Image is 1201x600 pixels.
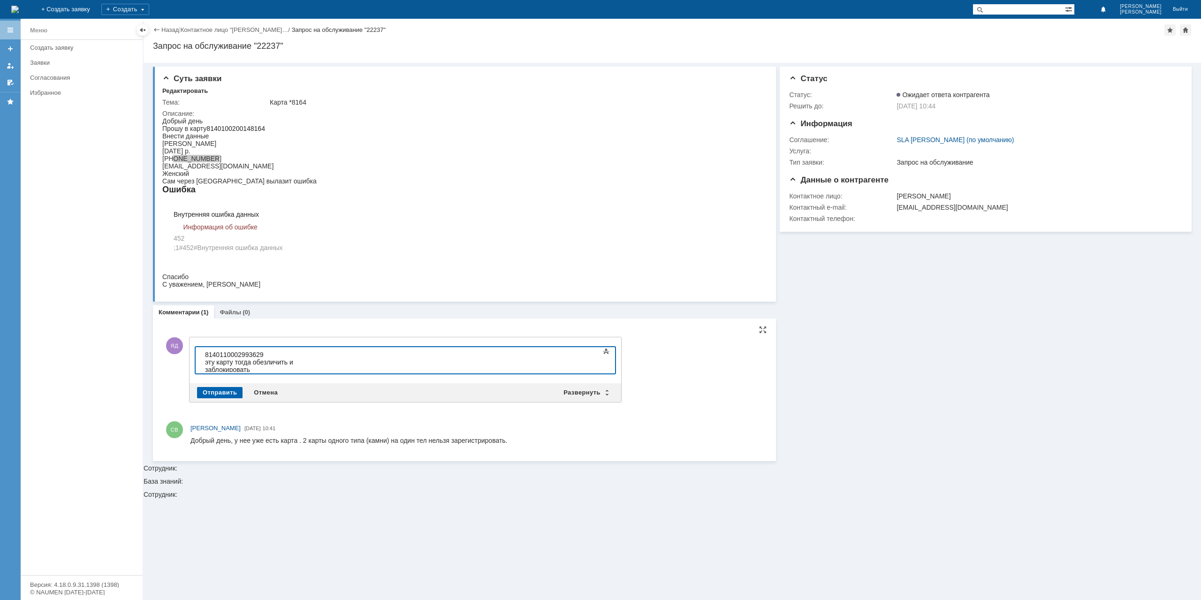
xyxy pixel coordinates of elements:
[137,24,148,36] div: Скрыть меню
[220,309,241,316] a: Файлы
[26,40,141,55] a: Создать заявку
[30,89,127,96] div: Избранное
[101,4,149,15] div: Создать
[897,159,1176,166] div: Запрос на обслуживание
[789,215,895,222] div: Контактный телефон:
[30,74,137,81] div: Согласования
[144,478,1201,485] div: База знаний:
[30,589,133,595] div: © NAUMEN [DATE]-[DATE]
[243,309,250,316] div: (0)
[144,63,1201,471] div: Сотрудник:
[11,6,19,13] img: logo
[11,6,19,13] a: Перейти на домашнюю страницу
[179,26,180,33] div: |
[11,92,329,102] div: Внутренняя ошибка данных
[789,147,895,155] div: Услуга:
[11,117,326,135] div: 452 ;1#452#Внутренняя ошибка данных​
[153,41,1192,51] div: Запрос на обслуживание "22237"
[897,204,1176,211] div: [EMAIL_ADDRESS][DOMAIN_NAME]
[789,192,895,200] div: Контактное лицо:
[789,175,889,184] span: Данные о контрагенте
[789,91,895,99] div: Статус:
[181,26,289,33] a: Контактное лицо "[PERSON_NAME]…
[162,87,208,95] div: Редактировать
[789,119,852,128] span: Информация
[759,326,767,334] div: На всю страницу
[1120,9,1162,15] span: [PERSON_NAME]
[789,74,827,83] span: Статус
[600,346,612,357] span: Показать панель инструментов
[897,102,935,110] span: [DATE] 10:44
[3,75,18,90] a: Мои согласования
[30,59,137,66] div: Заявки
[44,8,103,15] span: 8140100200148164
[190,425,241,432] span: [PERSON_NAME]
[291,26,386,33] div: Запрос на обслуживание "22237"
[897,91,989,99] span: Ожидает ответа контрагента
[3,58,18,73] a: Мои заявки
[789,136,895,144] div: Соглашение:
[789,102,895,110] div: Решить до:
[190,424,241,433] a: [PERSON_NAME]
[30,582,133,588] div: Версия: 4.18.0.9.31.1398 (1398)
[166,337,183,354] span: ЯД
[897,192,1176,200] div: [PERSON_NAME]
[181,26,292,33] div: /
[161,26,179,33] a: Назад
[1065,4,1074,13] span: Расширенный поиск
[263,425,276,431] span: 10:41
[201,309,209,316] div: (1)
[4,4,62,11] span: 8140110002993629
[162,110,762,117] div: Описание:
[3,41,18,56] a: Создать заявку
[26,55,141,70] a: Заявки
[162,99,268,106] div: Тема:
[144,491,1201,498] div: Сотрудник:
[11,106,95,114] a: Информация об ошибке
[30,44,137,51] div: Создать заявку
[789,159,895,166] div: Тип заявки:
[162,74,221,83] span: Суть заявки
[1180,24,1191,36] div: Сделать домашней страницей
[1164,24,1176,36] div: Добавить в избранное
[244,425,261,431] span: [DATE]
[26,70,141,85] a: Согласования
[159,309,200,316] a: Комментарии
[30,25,47,36] div: Меню
[897,136,1014,144] a: SLA [PERSON_NAME] (по умолчанию)
[270,99,760,106] div: Карта *8164
[789,204,895,211] div: Контактный e-mail:
[1120,4,1162,9] span: [PERSON_NAME]
[4,11,92,26] span: эту карту тогда обезличить и заблокировать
